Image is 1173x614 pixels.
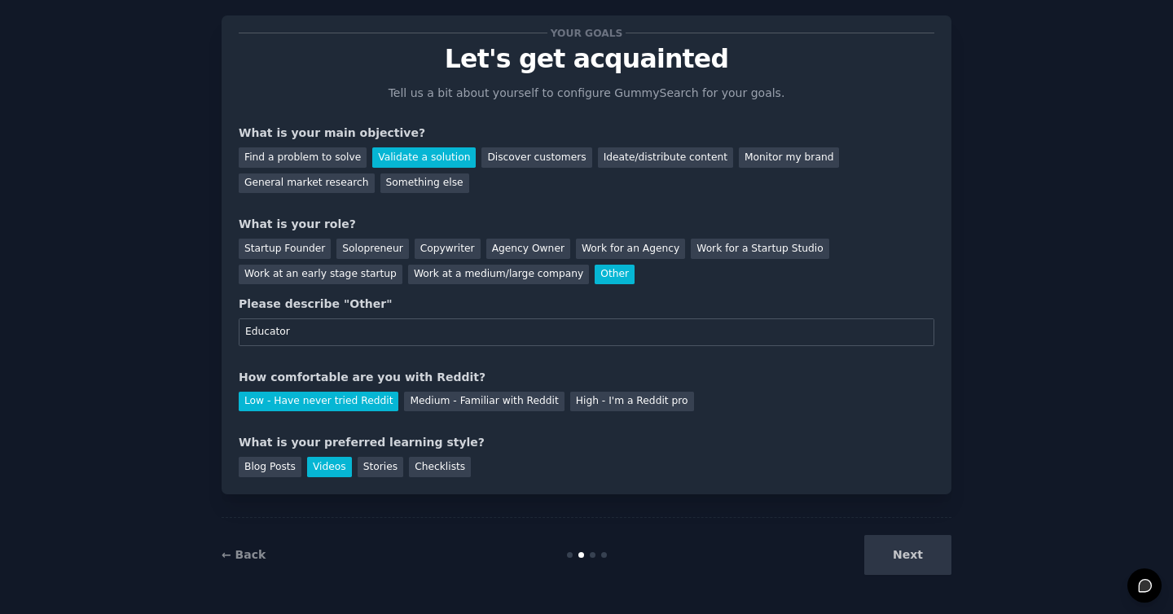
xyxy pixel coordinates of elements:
div: Work at an early stage startup [239,265,402,285]
div: Work for an Agency [576,239,685,259]
div: Blog Posts [239,457,301,477]
div: Work for a Startup Studio [691,239,828,259]
p: Tell us a bit about yourself to configure GummySearch for your goals. [381,85,792,102]
div: Videos [307,457,352,477]
div: Ideate/distribute content [598,147,733,168]
div: Solopreneur [336,239,408,259]
div: How comfortable are you with Reddit? [239,369,934,386]
div: Low - Have never tried Reddit [239,392,398,412]
div: What is your preferred learning style? [239,434,934,451]
div: Discover customers [481,147,591,168]
p: Let's get acquainted [239,45,934,73]
div: Other [595,265,635,285]
div: Find a problem to solve [239,147,367,168]
span: Your goals [547,24,626,42]
div: Validate a solution [372,147,476,168]
div: What is your main objective? [239,125,934,142]
div: Please describe "Other" [239,296,934,313]
div: Something else [380,173,469,194]
input: Your role [239,318,934,346]
div: General market research [239,173,375,194]
div: What is your role? [239,216,934,233]
div: Stories [358,457,403,477]
div: Medium - Familiar with Reddit [404,392,564,412]
div: Work at a medium/large company [408,265,589,285]
div: Copywriter [415,239,481,259]
div: Checklists [409,457,471,477]
a: ← Back [222,548,266,561]
div: High - I'm a Reddit pro [570,392,694,412]
div: Agency Owner [486,239,570,259]
div: Startup Founder [239,239,331,259]
div: Monitor my brand [739,147,839,168]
